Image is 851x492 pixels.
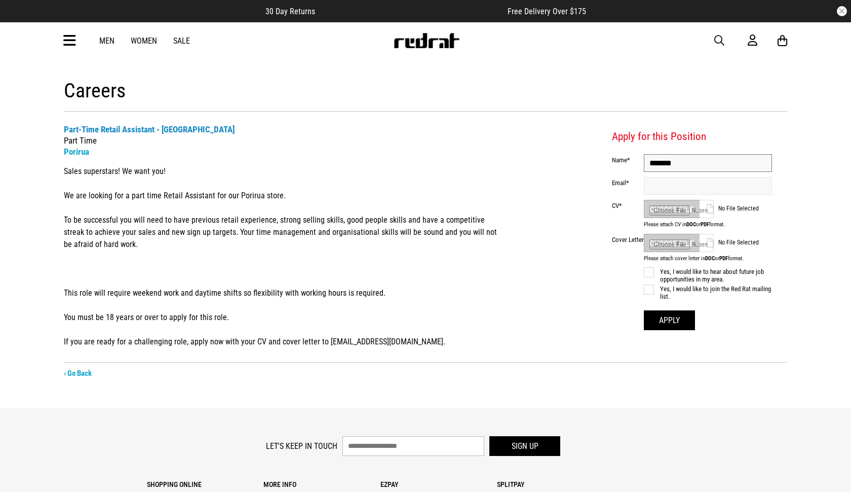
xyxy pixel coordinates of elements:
[612,130,772,144] h3: Apply for this Position
[147,480,263,488] p: Shopping Online
[64,165,498,348] p: Sales superstars! We want you! We are looking for a part time Retail Assistant for our Porirua st...
[265,7,315,16] span: 30 Day Returns
[719,255,728,262] strong: PDF
[686,221,696,228] strong: DOC
[380,480,497,488] p: Ezpay
[718,239,772,246] span: No File Selected
[335,6,487,16] iframe: Customer reviews powered by Trustpilot
[64,124,235,134] strong: Part-Time Retail Assistant - [GEOGRAPHIC_DATA]
[612,179,644,187] label: Email*
[644,255,772,262] span: Please attach cover letter in or format.
[64,147,89,157] a: Porirua
[266,441,337,451] label: Let's keep in touch
[131,36,157,46] a: Women
[497,480,613,488] p: Splitpay
[612,156,644,164] label: Name*
[64,369,92,378] a: ‹ Go Back
[705,255,715,262] strong: DOC
[644,268,772,283] label: Yes, I would like to hear about future job opportunities in my area.
[508,7,586,16] span: Free Delivery Over $175
[701,221,709,228] strong: PDF
[99,36,114,46] a: Men
[718,205,772,212] span: No File Selected
[489,436,560,456] button: Sign up
[8,4,38,34] button: Open LiveChat chat widget
[644,285,772,300] label: Yes, I would like to join the Red Rat mailing list.
[64,79,787,112] h1: Careers
[173,36,190,46] a: Sale
[644,221,772,228] span: Please attach CV in or format.
[263,480,380,488] p: More Info
[644,310,695,330] button: Apply
[64,124,498,157] h2: Part Time
[393,33,460,48] img: Redrat logo
[612,236,644,243] label: Cover Letter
